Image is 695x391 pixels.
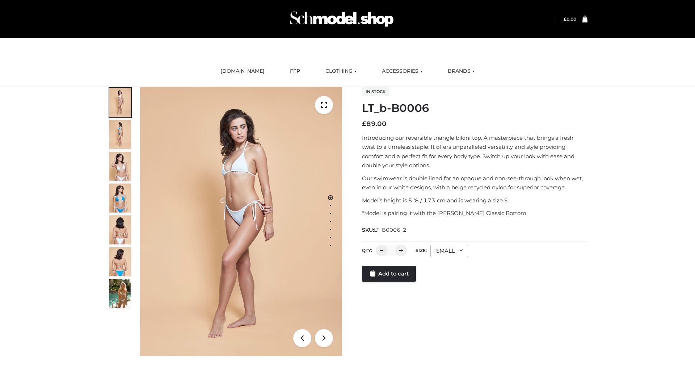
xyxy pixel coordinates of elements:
[376,63,428,79] a: ACCESSORIES
[140,87,342,356] img: LT_b-B0006
[287,5,396,33] img: Schmodel Admin 964
[564,16,576,22] bdi: 0.00
[362,120,387,128] bdi: 89.00
[564,16,566,22] span: £
[362,196,587,205] p: Model’s height is 5 ‘8 / 173 cm and is wearing a size S.
[362,102,587,115] h1: LT_b-B0006
[362,133,587,170] p: Introducing our reversible triangle bikini top. A masterpiece that brings a fresh twist to a time...
[215,63,270,79] a: [DOMAIN_NAME]
[362,87,389,96] span: In stock
[109,247,131,276] img: ArielClassicBikiniTop_CloudNine_AzureSky_OW114ECO_8-scaled.jpg
[109,120,131,149] img: ArielClassicBikiniTop_CloudNine_AzureSky_OW114ECO_2-scaled.jpg
[109,215,131,244] img: ArielClassicBikiniTop_CloudNine_AzureSky_OW114ECO_7-scaled.jpg
[430,245,468,257] div: SMALL
[320,63,362,79] a: CLOTHING
[374,227,407,233] span: LT_B0006_2
[109,152,131,181] img: ArielClassicBikiniTop_CloudNine_AzureSky_OW114ECO_3-scaled.jpg
[362,120,366,128] span: £
[564,16,576,22] a: £0.00
[362,226,407,234] span: SKU:
[362,209,587,218] p: *Model is pairing it with the [PERSON_NAME] Classic Bottom
[362,174,587,192] p: Our swimwear is double lined for an opaque and non-see-through look when wet, even in our white d...
[109,88,131,117] img: ArielClassicBikiniTop_CloudNine_AzureSky_OW114ECO_1-scaled.jpg
[442,63,480,79] a: BRANDS
[109,279,131,308] img: Arieltop_CloudNine_AzureSky2.jpg
[109,184,131,213] img: ArielClassicBikiniTop_CloudNine_AzureSky_OW114ECO_4-scaled.jpg
[416,248,427,253] label: Size:
[362,248,372,253] label: QTY:
[285,63,306,79] a: FFP
[362,266,416,282] a: Add to cart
